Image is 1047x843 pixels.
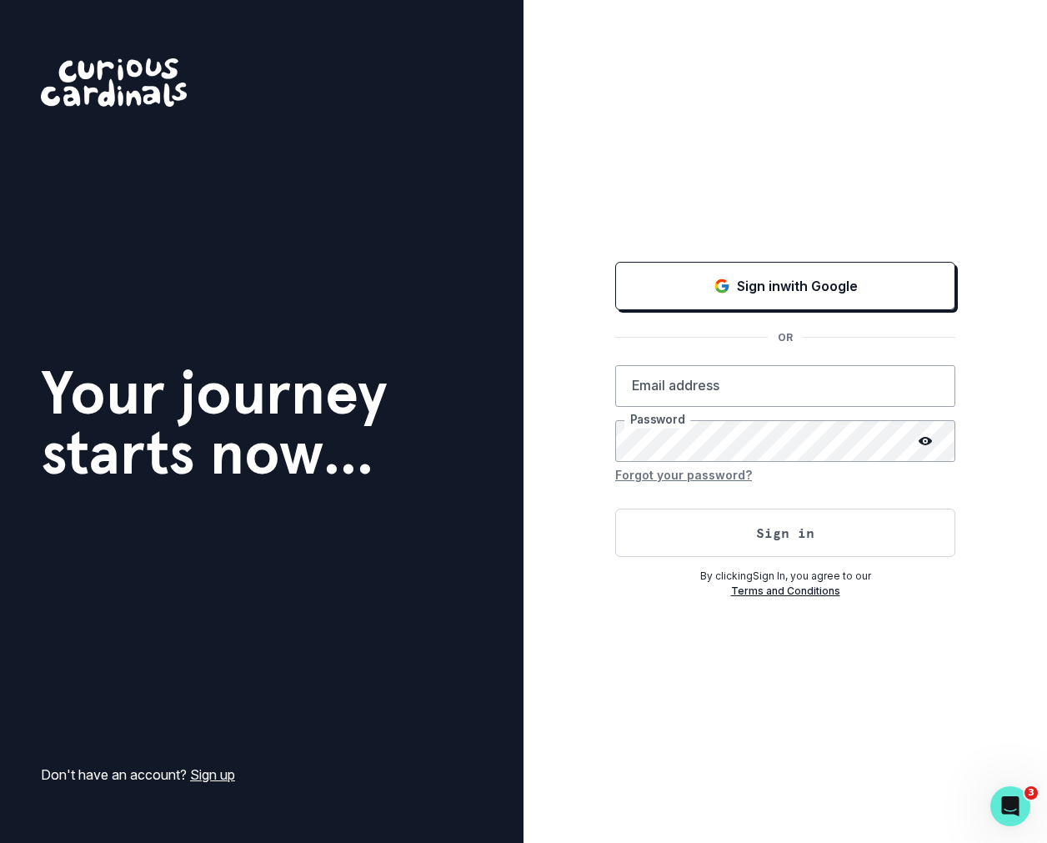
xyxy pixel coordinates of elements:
[41,363,388,483] h1: Your journey starts now...
[41,58,187,107] img: Curious Cardinals Logo
[615,509,955,557] button: Sign in
[41,765,235,785] p: Don't have an account?
[615,569,955,584] p: By clicking Sign In , you agree to our
[731,585,840,597] a: Terms and Conditions
[615,262,955,310] button: Sign in with Google (GSuite)
[737,276,858,296] p: Sign in with Google
[1024,786,1038,800] span: 3
[990,786,1030,826] iframe: Intercom live chat
[615,462,752,489] button: Forgot your password?
[190,766,235,783] a: Sign up
[768,330,803,345] p: OR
